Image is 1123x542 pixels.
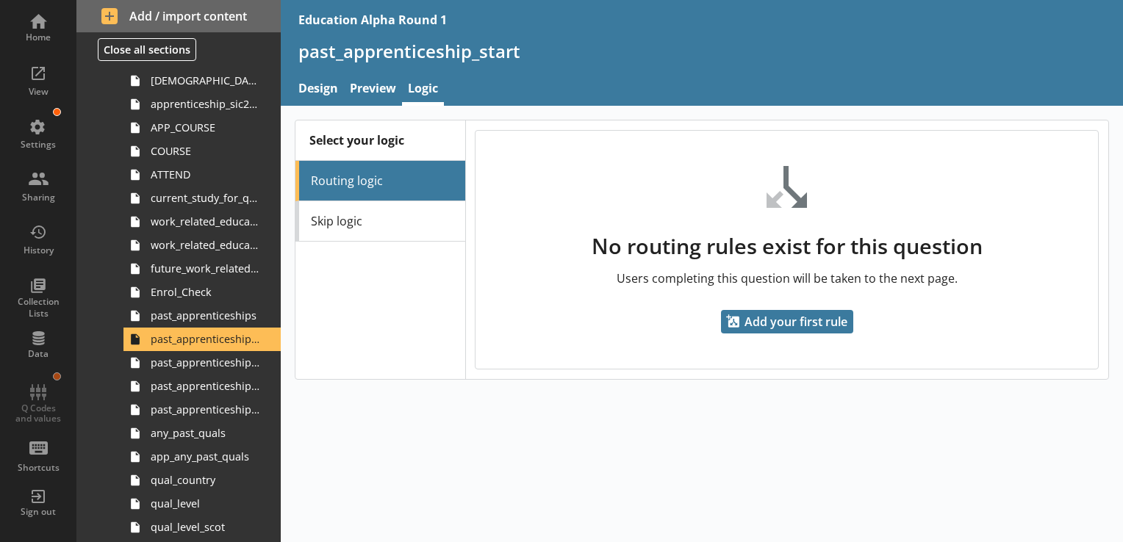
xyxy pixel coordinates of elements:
[151,191,261,205] span: current_study_for_qual
[123,398,281,422] a: past_apprenticeship_level_scot
[12,86,64,98] div: View
[12,32,64,43] div: Home
[151,120,261,134] span: APP_COURSE
[123,257,281,281] a: future_work_related_education_3m
[151,285,261,299] span: Enrol_Check
[123,116,281,140] a: APP_COURSE
[12,296,64,319] div: Collection Lists
[151,473,261,487] span: qual_country
[123,469,281,492] a: qual_country
[151,97,261,111] span: apprenticeship_sic2007_industry
[12,506,64,518] div: Sign out
[151,402,261,416] span: past_apprenticeship_level_scot
[12,462,64,474] div: Shortcuts
[123,281,281,304] a: Enrol_Check
[476,231,1098,260] h2: No routing rules exist for this question
[298,40,1105,62] h1: past_apprenticeship_start
[123,351,281,375] a: past_apprenticeship_country
[123,375,281,398] a: past_apprenticeship_level
[476,270,1098,286] p: Users completing this question will be taken to the next page.
[101,8,256,24] span: Add / import content
[298,12,447,28] div: Education Alpha Round 1
[151,261,261,275] span: future_work_related_education_3m
[12,348,64,360] div: Data
[151,449,261,463] span: app_any_past_quals
[123,516,281,539] a: qual_level_scot
[123,304,281,328] a: past_apprenticeships
[151,144,261,158] span: COURSE
[151,496,261,510] span: qual_level
[12,139,64,151] div: Settings
[123,445,281,469] a: app_any_past_quals
[123,69,281,93] a: [DEMOGRAPHIC_DATA]_soc2020_job_title
[151,355,261,369] span: past_apprenticeship_country
[123,234,281,257] a: work_related_education_3m
[151,426,261,440] span: any_past_quals
[151,73,261,87] span: [DEMOGRAPHIC_DATA]_soc2020_job_title
[295,120,464,161] div: Select your logic
[293,74,344,106] a: Design
[344,74,402,106] a: Preview
[151,238,261,252] span: work_related_education_3m
[151,332,261,346] span: past_apprenticeship_start
[123,140,281,163] a: COURSE
[123,210,281,234] a: work_related_education_4weeks
[12,245,64,256] div: History
[151,214,261,228] span: work_related_education_4weeks
[123,492,281,516] a: qual_level
[123,93,281,116] a: apprenticeship_sic2007_industry
[151,520,261,534] span: qual_level_scot
[123,328,281,351] a: past_apprenticeship_start
[151,379,261,393] span: past_apprenticeship_level
[123,163,281,187] a: ATTEND
[98,38,196,61] button: Close all sections
[295,201,464,242] a: Skip logic
[123,187,281,210] a: current_study_for_qual
[402,74,444,106] a: Logic
[12,192,64,203] div: Sharing
[151,167,261,181] span: ATTEND
[151,308,261,322] span: past_apprenticeships
[123,422,281,445] a: any_past_quals
[721,310,853,333] button: Add your first rule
